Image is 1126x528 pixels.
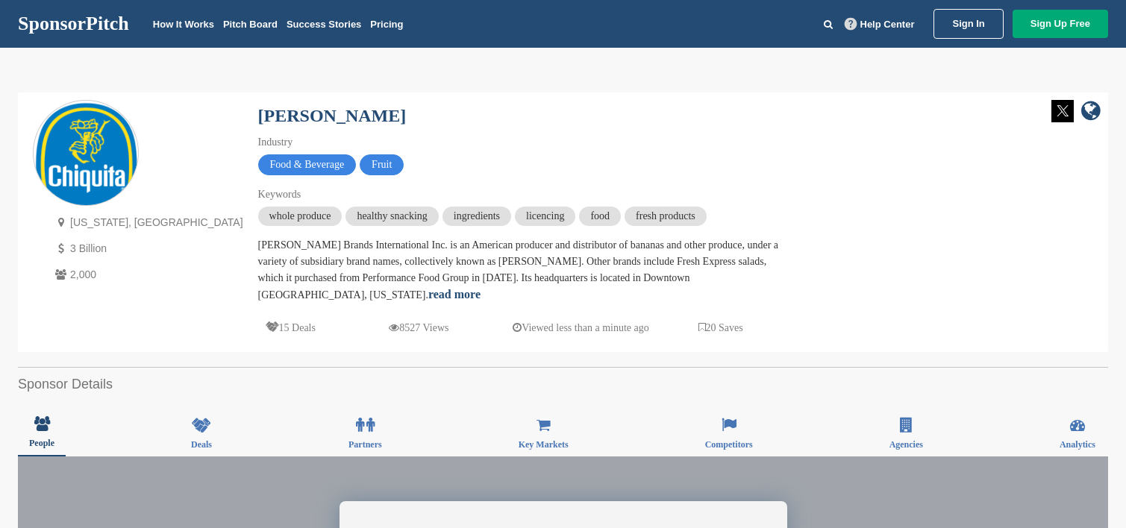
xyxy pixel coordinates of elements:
span: Deals [191,440,212,449]
span: Competitors [705,440,753,449]
a: Sign In [933,9,1003,39]
h2: Sponsor Details [18,374,1108,395]
p: 3 Billion [51,239,243,258]
span: healthy snacking [345,207,438,226]
a: [PERSON_NAME] [258,106,407,125]
a: How It Works [153,19,214,30]
span: ingredients [442,207,511,226]
a: SponsorPitch [18,14,129,34]
p: 20 Saves [698,318,743,337]
span: Fruit [360,154,404,175]
div: Industry [258,134,781,151]
a: Pitch Board [223,19,278,30]
div: [PERSON_NAME] Brands International Inc. is an American producer and distributor of bananas and ot... [258,237,781,304]
p: 15 Deals [266,318,316,337]
p: 8527 Views [389,318,448,337]
p: 2,000 [51,265,243,284]
span: Food & Beverage [258,154,357,175]
img: Twitter white [1051,100,1074,122]
a: Success Stories [287,19,361,30]
span: food [579,207,621,226]
span: Key Markets [519,440,569,449]
div: Keywords [258,186,781,203]
span: licencing [515,207,575,226]
a: Pricing [370,19,403,30]
img: Sponsorpitch & Chiquita [34,101,138,230]
span: Agencies [889,440,923,449]
span: whole produce [258,207,343,226]
p: [US_STATE], [GEOGRAPHIC_DATA] [51,213,243,232]
a: Help Center [842,16,918,33]
a: read more [428,288,481,301]
a: Sign Up Free [1013,10,1108,38]
span: fresh products [625,207,707,226]
p: Viewed less than a minute ago [513,318,649,337]
a: company link [1081,100,1101,125]
span: People [29,439,54,447]
span: Analytics [1060,440,1095,449]
span: Partners [348,440,382,449]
